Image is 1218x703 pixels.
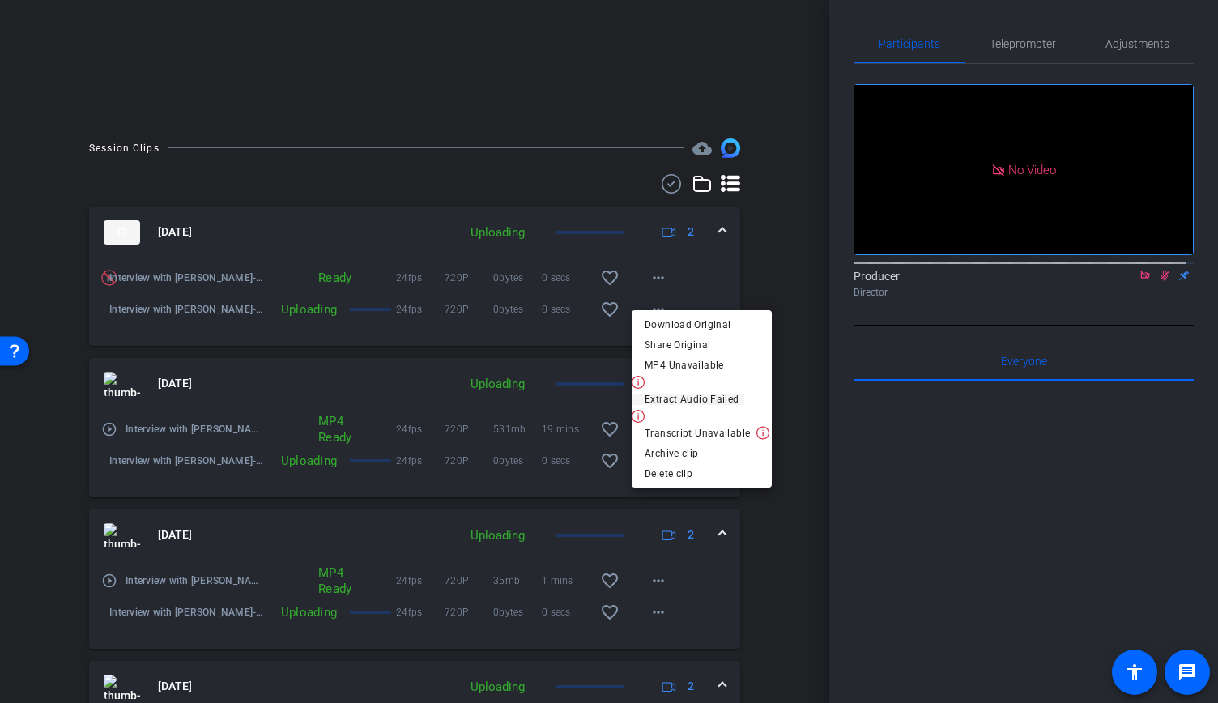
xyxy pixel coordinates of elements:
[645,394,739,405] span: Extract Audio Failed
[632,410,645,423] img: Extract Audio Failed
[645,360,724,371] span: MP4 Unavailable
[645,463,759,483] span: Delete clip
[645,423,750,442] span: Transcript Unavailable
[645,334,759,354] span: Share Original
[645,314,759,334] span: Download Original
[756,423,769,443] img: Transcribing Failed
[645,443,759,462] span: Archive clip
[632,376,645,389] img: MP4 Unavailable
